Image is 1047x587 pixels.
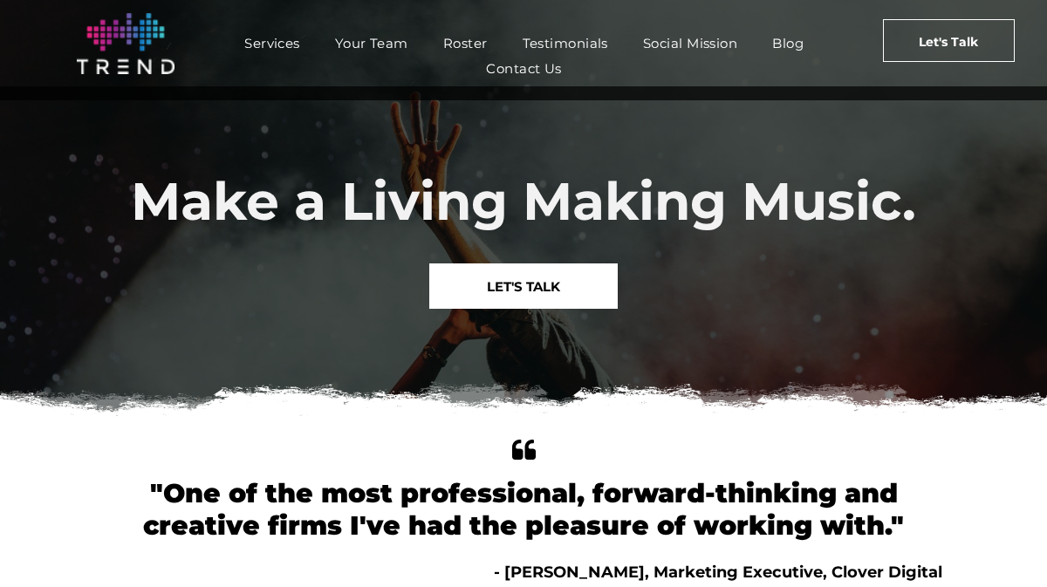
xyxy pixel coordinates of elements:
a: Your Team [318,31,426,56]
span: Make a Living Making Music. [131,169,916,233]
a: Services [227,31,318,56]
span: - [PERSON_NAME], Marketing Executive, Clover Digital [494,563,942,582]
a: Let's Talk [883,19,1015,62]
a: Roster [426,31,505,56]
font: "One of the most professional, forward-thinking and creative firms I've had the pleasure of worki... [143,477,904,542]
a: Blog [755,31,821,56]
a: Social Mission [626,31,755,56]
a: LET'S TALK [429,263,618,309]
a: Contact Us [469,56,579,81]
img: logo [77,13,174,74]
span: Let's Talk [919,20,978,64]
span: LET'S TALK [487,264,560,309]
a: Testimonials [505,31,626,56]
